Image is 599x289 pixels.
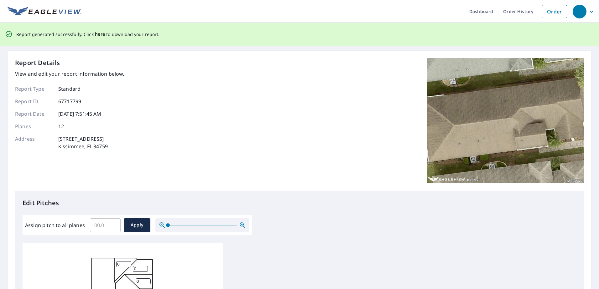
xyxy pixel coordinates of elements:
[58,123,64,130] p: 12
[58,85,81,93] p: Standard
[15,70,124,78] p: View and edit your report information below.
[8,7,81,16] img: EV Logo
[58,110,102,118] p: [DATE] 7:51:45 AM
[58,135,108,150] p: [STREET_ADDRESS] Kissimmee, FL 34759
[15,135,53,150] p: Address
[427,58,584,183] img: Top image
[15,110,53,118] p: Report Date
[129,221,145,229] span: Apply
[16,30,160,38] p: Report generated successfully. Click to download your report.
[15,123,53,130] p: Planes
[15,98,53,105] p: Report ID
[15,85,53,93] p: Report Type
[90,216,121,234] input: 00.0
[58,98,81,105] p: 67717799
[15,58,60,68] p: Report Details
[124,218,150,232] button: Apply
[23,198,576,208] p: Edit Pitches
[95,30,105,38] button: here
[542,5,567,18] a: Order
[25,221,85,229] label: Assign pitch to all planes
